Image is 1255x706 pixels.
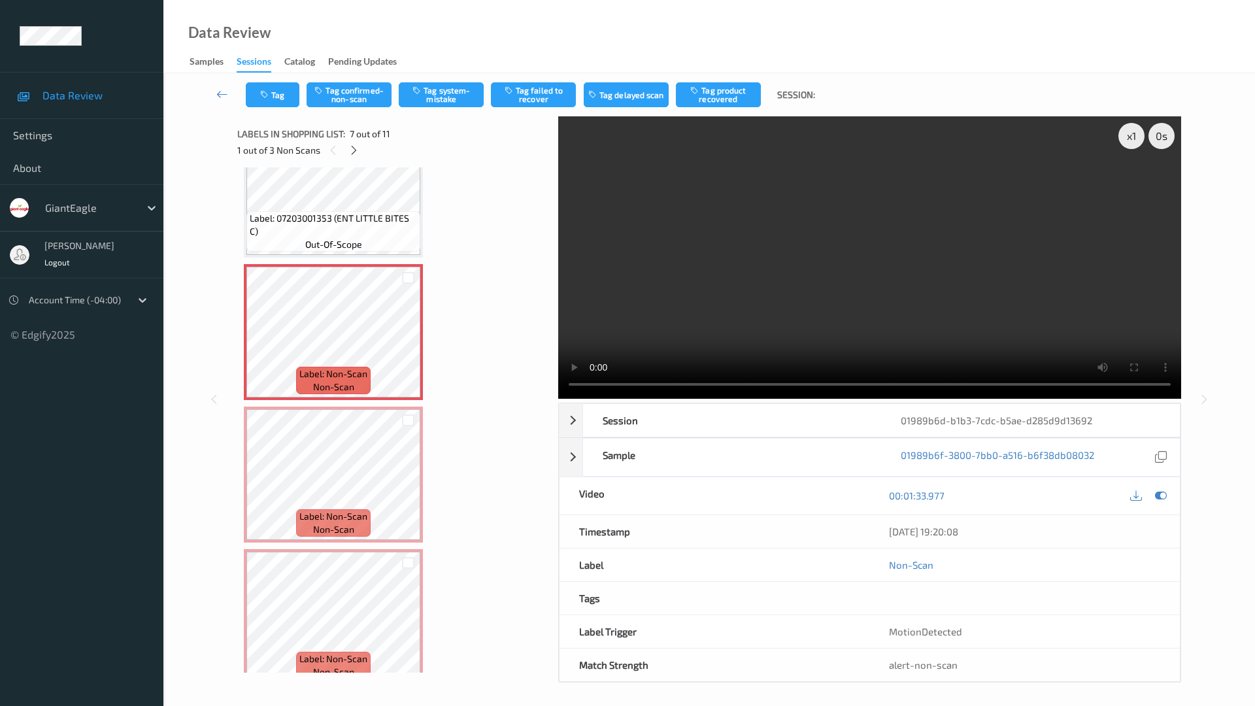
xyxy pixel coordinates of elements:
div: 1 out of 3 Non Scans [237,142,549,158]
div: Session [583,404,882,437]
a: Sessions [237,53,284,73]
div: Samples [190,55,224,71]
div: MotionDetected [869,615,1180,648]
div: Tags [560,582,870,614]
span: out-of-scope [305,238,362,251]
div: [DATE] 19:20:08 [889,525,1160,538]
span: non-scan [313,665,354,679]
div: Sessions [237,55,271,73]
span: Labels in shopping list: [237,127,345,141]
span: non-scan [313,523,354,536]
span: Label: Non-Scan [299,367,367,380]
div: Data Review [188,26,271,39]
div: 0 s [1148,123,1175,149]
span: non-scan [313,380,354,394]
div: alert-non-scan [889,658,1160,671]
div: Video [560,477,870,514]
div: Label Trigger [560,615,870,648]
button: Tag system-mistake [399,82,484,107]
a: Samples [190,53,237,71]
a: 00:01:33.977 [889,489,945,502]
button: Tag failed to recover [491,82,576,107]
span: Session: [777,88,815,101]
button: Tag product recovered [676,82,761,107]
span: 7 out of 11 [350,127,390,141]
a: 01989b6f-3800-7bb0-a516-b6f38db08032 [901,448,1094,466]
a: Non-Scan [889,558,933,571]
div: Sample [583,439,882,476]
div: Timestamp [560,515,870,548]
div: x 1 [1118,123,1145,149]
div: Label [560,548,870,581]
a: Catalog [284,53,328,71]
div: Sample01989b6f-3800-7bb0-a516-b6f38db08032 [559,438,1180,477]
button: Tag delayed scan [584,82,669,107]
a: Pending Updates [328,53,410,71]
span: Label: Non-Scan [299,510,367,523]
div: 01989b6d-b1b3-7cdc-b5ae-d285d9d13692 [881,404,1180,437]
button: Tag [246,82,299,107]
button: Tag confirmed-non-scan [307,82,392,107]
div: Pending Updates [328,55,397,71]
span: Label: Non-Scan [299,652,367,665]
span: Label: 07203001353 (ENT LITTLE BITES C) [250,212,417,238]
div: Session01989b6d-b1b3-7cdc-b5ae-d285d9d13692 [559,403,1180,437]
div: Catalog [284,55,315,71]
div: Match Strength [560,648,870,681]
